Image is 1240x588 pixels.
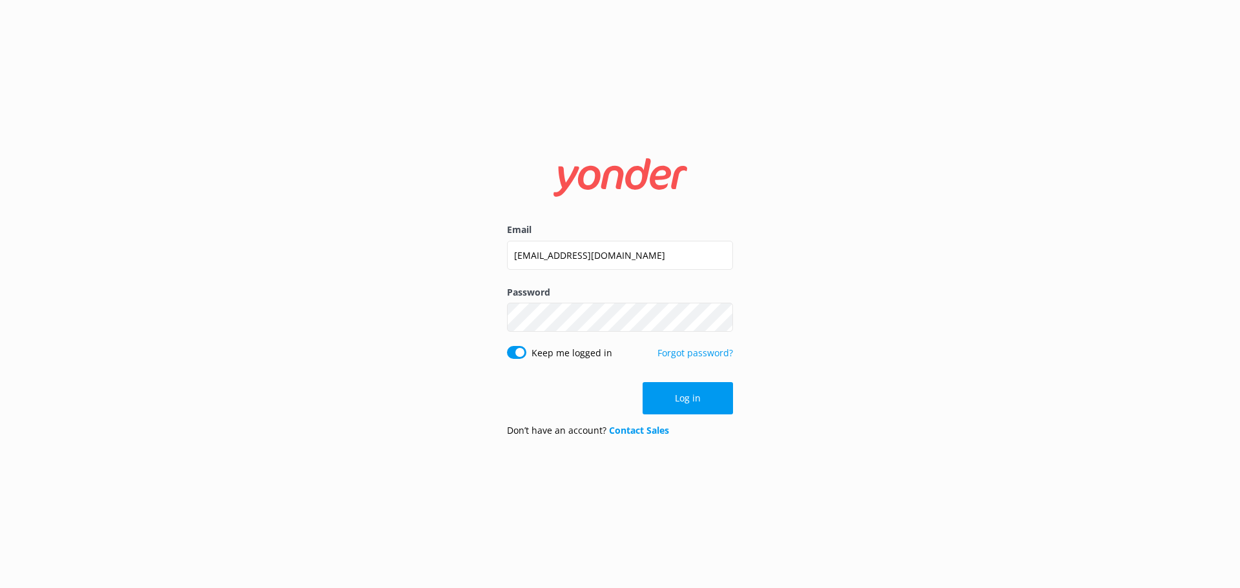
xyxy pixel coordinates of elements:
a: Contact Sales [609,424,669,436]
p: Don’t have an account? [507,423,669,438]
button: Show password [707,305,733,330]
label: Keep me logged in [532,346,612,360]
a: Forgot password? [657,347,733,359]
input: user@emailaddress.com [507,241,733,270]
label: Password [507,285,733,299]
button: Log in [643,382,733,414]
label: Email [507,223,733,237]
